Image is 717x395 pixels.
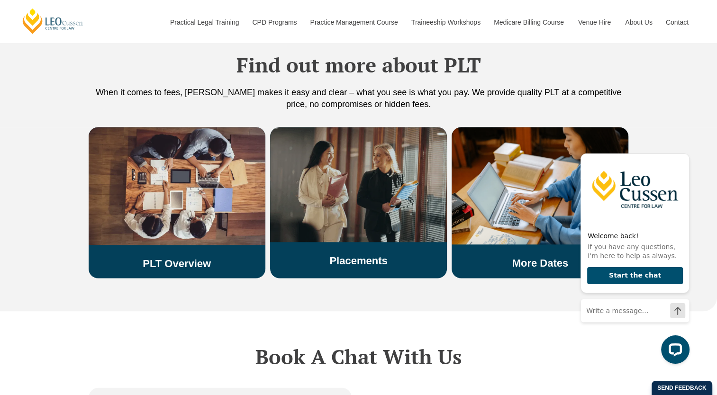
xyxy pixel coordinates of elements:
a: PLT Overview [143,257,211,269]
a: [PERSON_NAME] Centre for Law [21,8,84,35]
a: Contact [659,2,696,43]
a: Traineeship Workshops [404,2,487,43]
a: Practice Management Course [303,2,404,43]
h2: Book A Chat With Us [89,344,629,368]
a: About Us [618,2,659,43]
iframe: LiveChat chat widget [573,136,693,371]
a: Medicare Billing Course [487,2,571,43]
a: Practical Legal Training [163,2,245,43]
a: CPD Programs [245,2,303,43]
img: plt placements [270,127,447,242]
a: Venue Hire [571,2,618,43]
a: More Dates [512,257,569,269]
h2: Find out more about PLT [89,53,629,77]
a: Placements [329,254,387,266]
p: When it comes to fees, [PERSON_NAME] makes it easy and clear – what you see is what you pay. We p... [89,87,629,110]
